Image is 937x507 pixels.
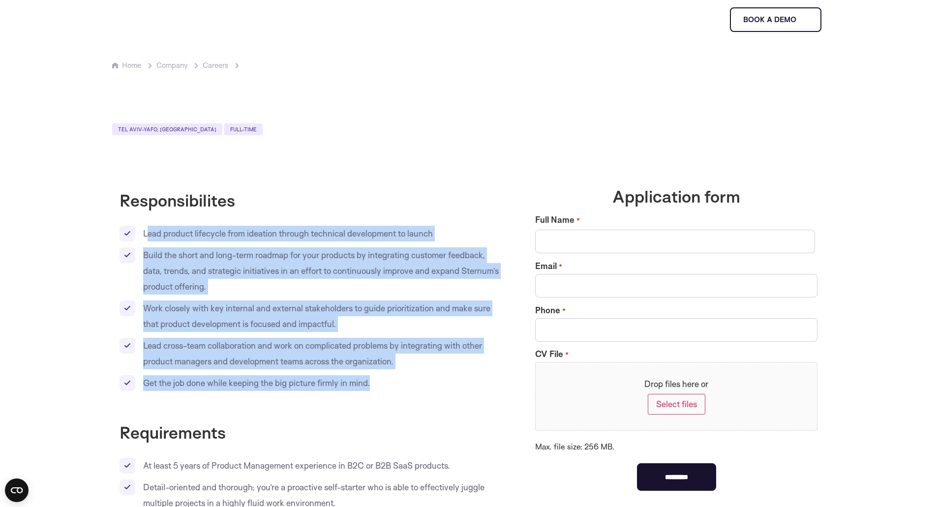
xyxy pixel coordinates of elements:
span: At least 5 years of Product Management experience in B2C or B2B SaaS products. [143,460,450,471]
span: Get the job done while keeping the big picture firmly in mind. [143,378,370,388]
legend: Full Name [535,214,817,226]
a: Book a demo [730,7,821,32]
span: Drop files here or [551,378,801,390]
h4: Application form [535,186,817,206]
a: Solutions [305,2,351,37]
h1: Senior Product Manager [112,87,442,119]
label: Email [535,262,562,270]
a: Get Started [660,10,718,30]
button: select files, cv file* [648,394,705,415]
span: Senior Product Manager [243,60,323,71]
span: Work closely with key internal and external stakeholders to guide prioritization and make sure th... [143,303,490,329]
label: CV File [535,350,568,358]
h4: Requirements [120,422,501,442]
button: Open CMP widget [5,478,29,502]
a: Products [245,2,290,37]
a: Home [122,60,141,70]
span: Lead cross-team collaboration and work on complicated problems by integrating with other product ... [143,340,482,366]
a: Company [156,60,187,70]
h4: Responsibilites [120,190,501,210]
a: Company [432,2,480,37]
img: sternum iot [800,16,808,24]
span: Lead product lifecycle from ideation through technical development to launch [143,228,433,239]
span: Build the short and long-term roadmap for your products by integrating customer feedback, data, t... [143,250,499,292]
a: Full-time [224,123,263,135]
a: Careers [203,60,228,70]
label: Phone [535,306,565,314]
a: Tel Aviv-Yafo, [GEOGRAPHIC_DATA] [112,123,222,135]
span: Max. file size: 256 MB. [535,435,817,452]
a: Resources [367,2,417,37]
